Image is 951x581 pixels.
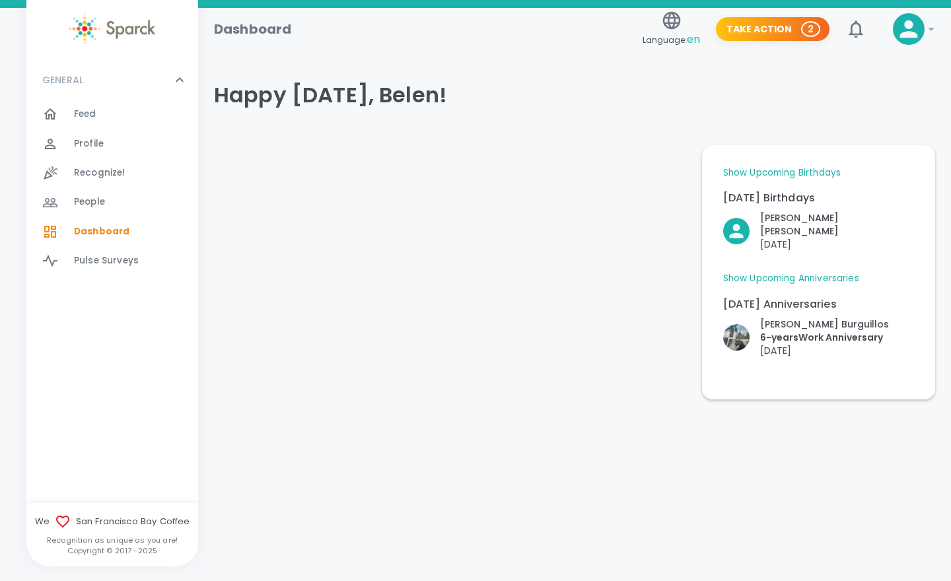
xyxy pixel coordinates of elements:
[69,13,155,44] img: Sparck logo
[760,238,914,251] p: [DATE]
[26,217,198,246] a: Dashboard
[716,17,829,42] button: Take Action 2
[723,272,859,285] a: Show Upcoming Anniversaries
[26,535,198,545] p: Recognition as unique as you are!
[723,296,914,312] p: [DATE] Anniversaries
[74,137,104,151] span: Profile
[74,195,105,209] span: People
[74,108,96,121] span: Feed
[723,324,750,351] img: Picture of Katie Burguillos
[26,514,198,530] span: We San Francisco Bay Coffee
[26,129,198,158] a: Profile
[643,31,700,49] span: Language:
[214,18,291,40] h1: Dashboard
[808,22,814,36] p: 2
[26,246,198,275] a: Pulse Surveys
[26,188,198,217] a: People
[26,100,198,281] div: GENERAL
[760,211,914,238] p: [PERSON_NAME] [PERSON_NAME]
[74,225,129,238] span: Dashboard
[42,73,83,86] p: GENERAL
[74,254,139,267] span: Pulse Surveys
[760,331,889,344] p: 6- years Work Anniversary
[687,32,700,47] span: en
[760,344,889,357] p: [DATE]
[74,166,125,180] span: Recognize!
[26,13,198,44] a: Sparck logo
[723,211,914,251] button: Click to Recognize!
[637,6,705,53] button: Language:en
[713,201,914,251] div: Click to Recognize!
[723,190,914,206] p: [DATE] Birthdays
[214,82,935,108] h4: Happy [DATE], Belen!
[26,100,198,129] a: Feed
[713,307,889,357] div: Click to Recognize!
[26,158,198,188] a: Recognize!
[760,318,889,331] p: [PERSON_NAME] Burguillos
[26,545,198,556] p: Copyright © 2017 - 2025
[723,166,841,180] a: Show Upcoming Birthdays
[723,318,889,357] button: Click to Recognize!
[26,60,198,100] div: GENERAL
